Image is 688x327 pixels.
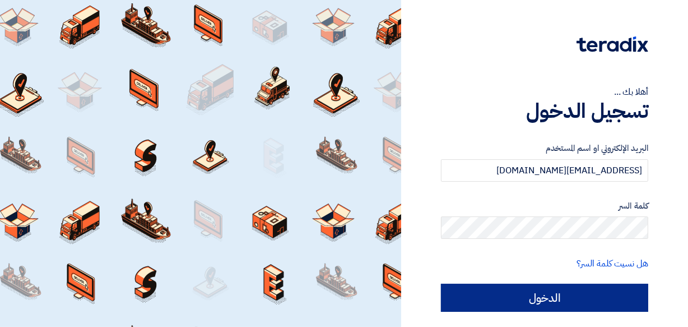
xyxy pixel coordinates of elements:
input: الدخول [441,284,648,312]
input: أدخل بريد العمل الإلكتروني او اسم المستخدم الخاص بك ... [441,159,648,182]
h1: تسجيل الدخول [441,99,648,123]
img: Teradix logo [577,36,648,52]
label: كلمة السر [441,200,648,213]
label: البريد الإلكتروني او اسم المستخدم [441,142,648,155]
a: هل نسيت كلمة السر؟ [577,257,648,270]
div: أهلا بك ... [441,85,648,99]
